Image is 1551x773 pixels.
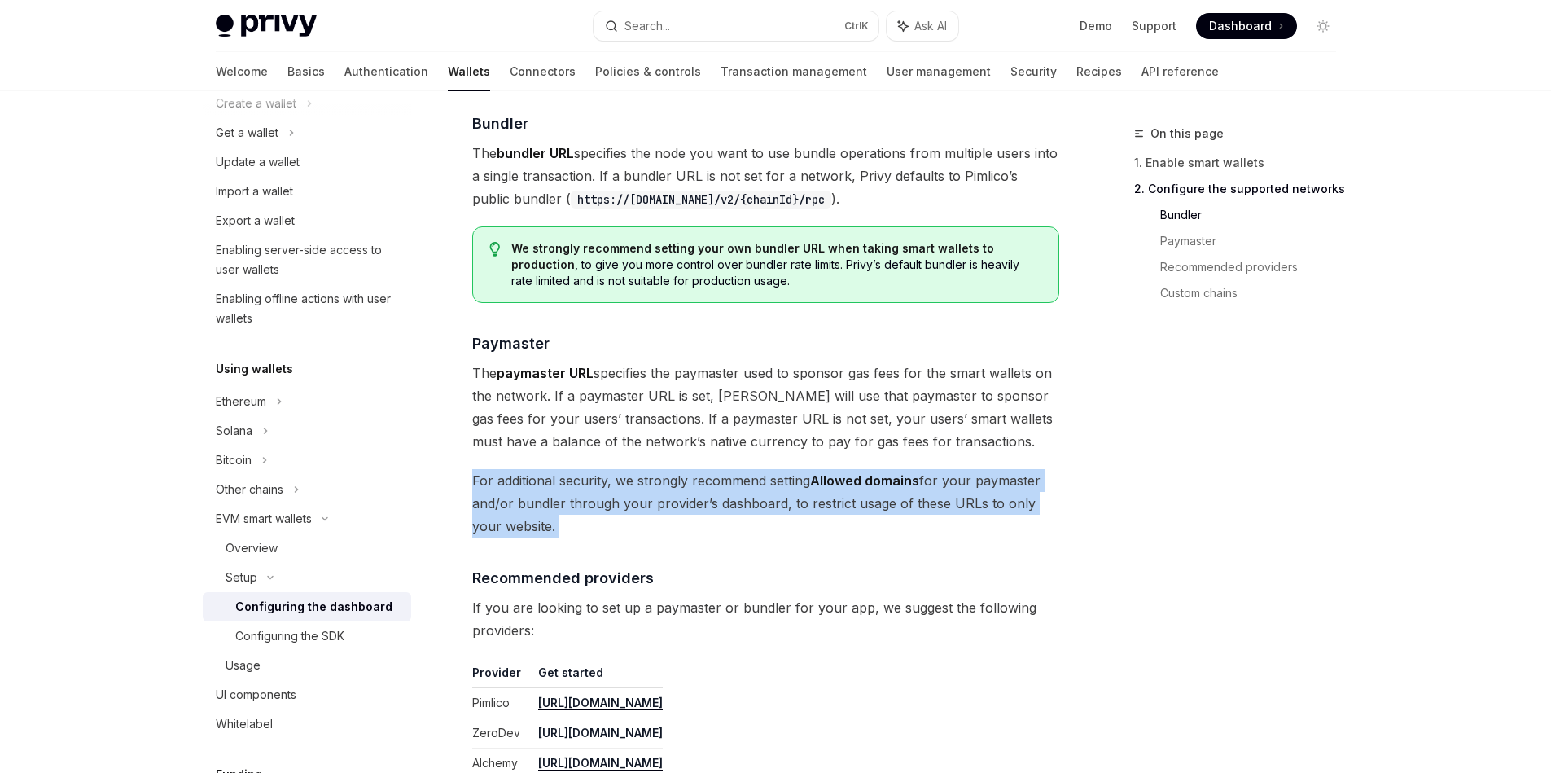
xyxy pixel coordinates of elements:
span: Recommended providers [472,567,654,589]
a: Recipes [1076,52,1122,91]
th: Provider [472,665,532,688]
a: Bundler [1160,202,1349,228]
a: Enabling server-side access to user wallets [203,235,411,284]
a: Export a wallet [203,206,411,235]
a: [URL][DOMAIN_NAME] [538,696,663,710]
a: User management [887,52,991,91]
div: Update a wallet [216,152,300,172]
div: Overview [226,538,278,558]
a: Recommended providers [1160,254,1349,280]
a: Transaction management [721,52,867,91]
div: Solana [216,421,252,441]
span: , to give you more control over bundler rate limits. Privy’s default bundler is heavily rate limi... [511,240,1041,289]
div: Whitelabel [216,714,273,734]
div: Other chains [216,480,283,499]
span: The specifies the paymaster used to sponsor gas fees for the smart wallets on the network. If a p... [472,362,1059,453]
a: 2. Configure the supported networks [1134,176,1349,202]
span: Ask AI [914,18,947,34]
a: Wallets [448,52,490,91]
a: Support [1132,18,1176,34]
span: If you are looking to set up a paymaster or bundler for your app, we suggest the following provid... [472,596,1059,642]
a: [URL][DOMAIN_NAME] [538,756,663,771]
div: Import a wallet [216,182,293,201]
span: On this page [1150,124,1224,143]
strong: paymaster URL [497,365,594,381]
a: Custom chains [1160,280,1349,306]
a: Paymaster [1160,228,1349,254]
a: Connectors [510,52,576,91]
div: Configuring the dashboard [235,597,392,617]
span: Paymaster [472,332,550,354]
code: https://[DOMAIN_NAME]/v2/{chainId}/rpc [571,191,831,209]
div: EVM smart wallets [216,509,312,529]
a: Overview [203,534,411,563]
h5: Using wallets [216,359,293,379]
a: Configuring the dashboard [203,592,411,621]
strong: bundler URL [497,145,574,161]
div: Get a wallet [216,123,278,143]
strong: Allowed domains [810,472,919,489]
span: Bundler [472,112,528,134]
div: Setup [226,568,257,587]
div: Configuring the SDK [235,626,344,646]
a: Import a wallet [203,177,411,206]
div: Usage [226,656,261,675]
strong: We strongly recommend setting your own bundler URL when taking smart wallets to production [511,241,994,271]
a: Usage [203,651,411,680]
button: Ask AI [887,11,958,41]
button: Search...CtrlK [594,11,878,41]
div: Export a wallet [216,211,295,231]
a: Demo [1080,18,1112,34]
div: Search... [624,16,670,36]
span: Dashboard [1209,18,1272,34]
a: Basics [287,52,325,91]
span: The specifies the node you want to use bundle operations from multiple users into a single transa... [472,142,1059,210]
td: Pimlico [472,688,532,718]
th: Get started [532,665,663,688]
a: Enabling offline actions with user wallets [203,284,411,333]
a: UI components [203,680,411,709]
a: Whitelabel [203,709,411,739]
div: Enabling server-side access to user wallets [216,240,401,279]
a: API reference [1141,52,1219,91]
img: light logo [216,15,317,37]
td: ZeroDev [472,718,532,749]
svg: Tip [489,242,501,257]
button: Toggle dark mode [1310,13,1336,39]
div: Ethereum [216,392,266,411]
a: Update a wallet [203,147,411,177]
div: Enabling offline actions with user wallets [216,289,401,328]
a: Welcome [216,52,268,91]
a: 1. Enable smart wallets [1134,150,1349,176]
span: For additional security, we strongly recommend setting for your paymaster and/or bundler through ... [472,469,1059,538]
div: Bitcoin [216,450,252,470]
a: Dashboard [1196,13,1297,39]
a: Policies & controls [595,52,701,91]
a: Security [1010,52,1057,91]
a: [URL][DOMAIN_NAME] [538,726,663,740]
a: Authentication [344,52,428,91]
a: Configuring the SDK [203,621,411,651]
div: UI components [216,685,296,705]
span: Ctrl K [844,20,869,33]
